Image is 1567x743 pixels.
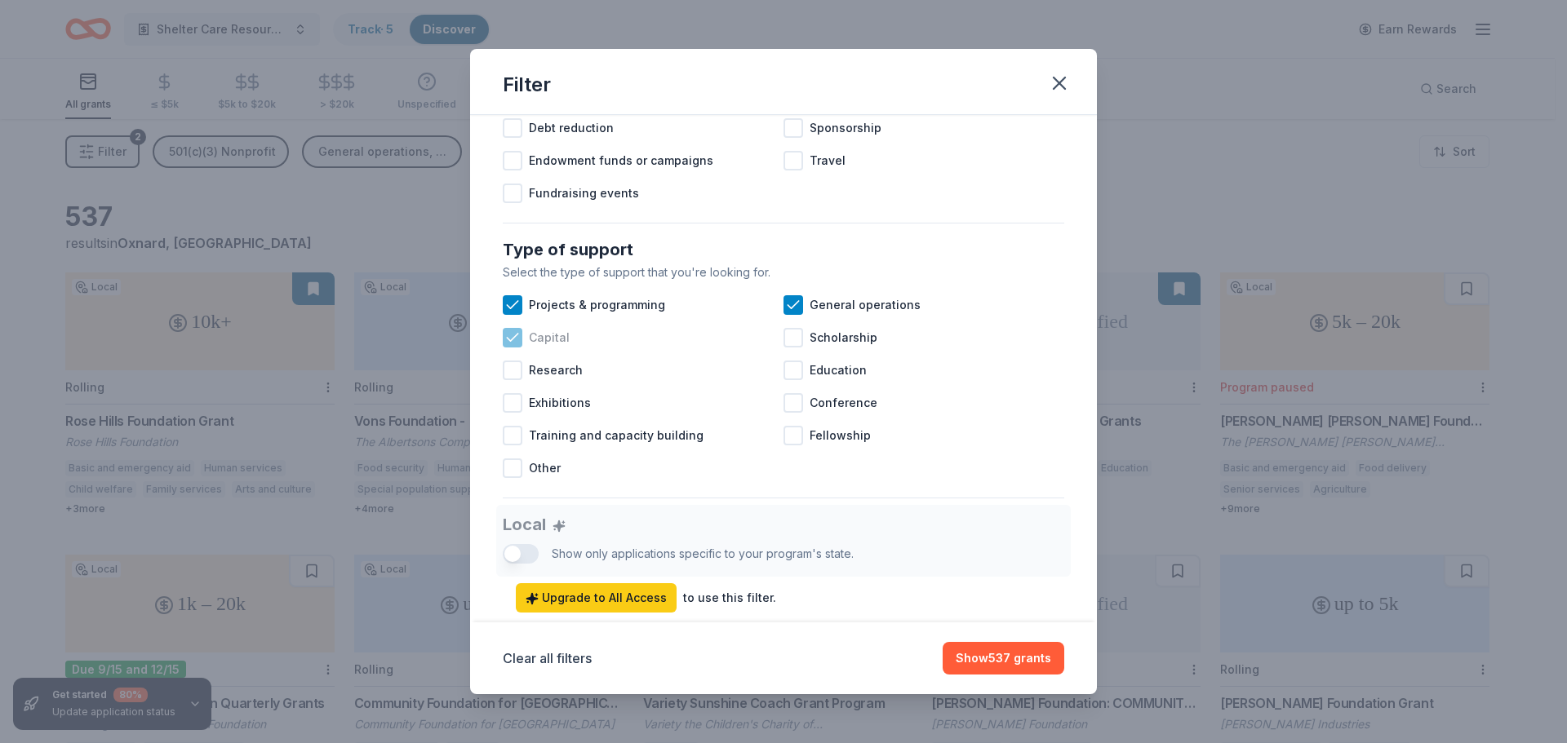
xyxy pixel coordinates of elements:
span: General operations [810,295,921,315]
span: Upgrade to All Access [526,588,667,608]
span: Conference [810,393,877,413]
span: Sponsorship [810,118,881,138]
span: Debt reduction [529,118,614,138]
span: Scholarship [810,328,877,347]
span: Research [529,360,583,380]
span: Projects & programming [529,295,665,315]
div: Type of support [503,237,1064,263]
span: Training and capacity building [529,426,704,445]
div: Select the type of support that you're looking for. [503,263,1064,282]
span: Exhibitions [529,393,591,413]
span: Endowment funds or campaigns [529,151,713,170]
div: Filter [503,72,551,98]
span: Capital [529,328,570,347]
a: Upgrade to All Access [516,583,677,613]
span: Fundraising events [529,184,639,203]
span: Travel [810,151,846,170]
button: Show537 grants [943,642,1064,674]
span: Other [529,458,561,478]
span: Education [810,360,867,380]
div: to use this filter. [683,588,776,608]
button: Clear all filters [503,648,592,668]
span: Fellowship [810,426,871,445]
